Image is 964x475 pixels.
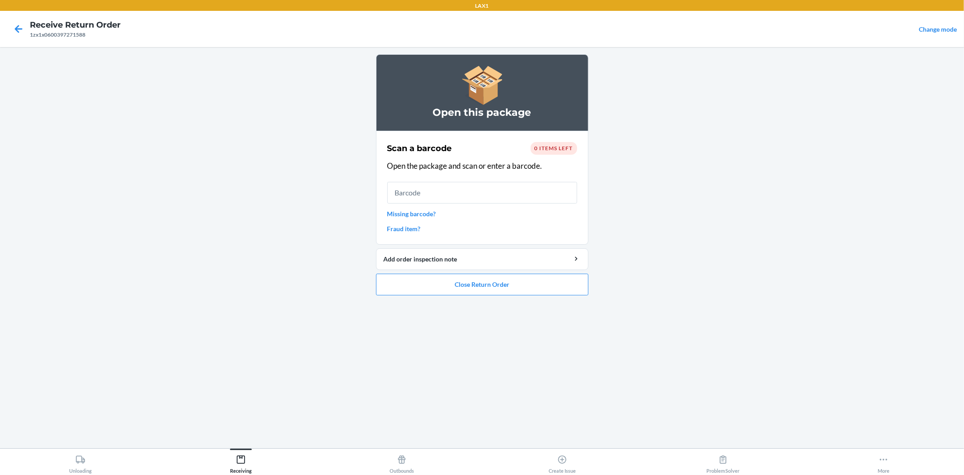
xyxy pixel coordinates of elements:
[878,451,889,474] div: More
[387,142,452,154] h2: Scan a barcode
[919,25,957,33] a: Change mode
[706,451,740,474] div: Problem Solver
[387,224,577,233] a: Fraud item?
[387,160,577,172] p: Open the package and scan or enter a barcode.
[30,31,121,39] div: 1zx1x0600397271588
[321,449,482,474] button: Outbounds
[390,451,414,474] div: Outbounds
[643,449,804,474] button: Problem Solver
[376,248,588,270] button: Add order inspection note
[230,451,252,474] div: Receiving
[387,209,577,218] a: Missing barcode?
[387,182,577,204] input: Barcode
[376,274,588,295] button: Close Return Order
[475,2,489,10] p: LAX1
[30,19,121,31] h4: Receive Return Order
[161,449,322,474] button: Receiving
[482,449,643,474] button: Create Issue
[387,105,577,120] h3: Open this package
[69,451,92,474] div: Unloading
[535,145,573,152] span: 0 items left
[549,451,576,474] div: Create Issue
[384,254,581,264] div: Add order inspection note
